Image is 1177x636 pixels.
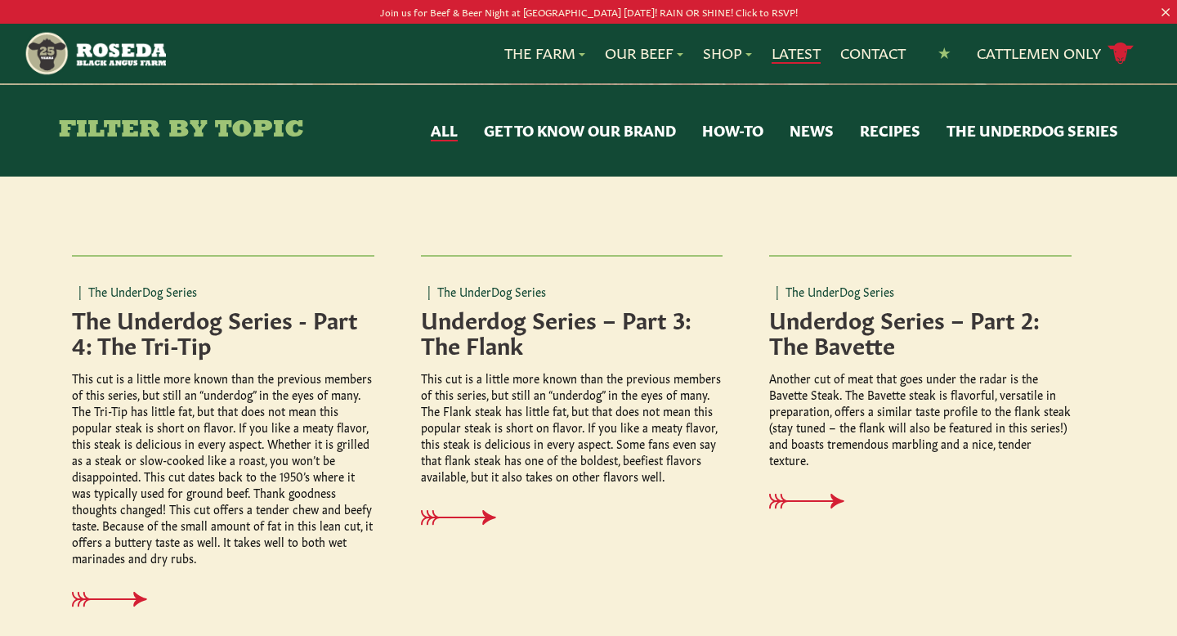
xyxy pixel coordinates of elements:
[484,120,676,141] button: Get to Know Our Brand
[431,120,458,141] button: All
[605,43,683,64] a: Our Beef
[427,283,431,299] span: |
[421,306,723,356] h4: Underdog Series – Part 3: The Flank
[421,370,723,484] p: This cut is a little more known than the previous members of this series, but still an “underdog”...
[769,370,1072,468] p: Another cut of meat that goes under the radar is the Bavette Steak. The Bavette steak is flavorfu...
[414,255,763,578] a: |The UnderDog Series Underdog Series – Part 3: The Flank This cut is a little more known than the...
[59,118,304,144] h4: Filter By Topic
[702,120,763,141] button: How-to
[59,3,1118,20] p: Join us for Beef & Beer Night at [GEOGRAPHIC_DATA] [DATE]! RAIN OR SHINE! Click to RSVP!
[840,43,906,64] a: Contact
[790,120,834,141] button: News
[769,306,1072,356] h4: Underdog Series – Part 2: The Bavette
[72,370,374,566] p: This cut is a little more known than the previous members of this series, but still an “underdog”...
[776,283,779,299] span: |
[72,306,374,356] h4: The Underdog Series - Part 4: The Tri-Tip
[860,120,920,141] button: Recipes
[703,43,752,64] a: Shop
[421,283,723,299] p: The UnderDog Series
[947,120,1118,141] button: The UnderDog Series
[504,43,585,64] a: The Farm
[78,283,82,299] span: |
[24,30,166,77] img: https://roseda.com/wp-content/uploads/2021/05/roseda-25-header.png
[769,283,1072,299] p: The UnderDog Series
[977,39,1134,68] a: Cattlemen Only
[772,43,821,64] a: Latest
[24,24,1153,83] nav: Main Navigation
[763,255,1112,562] a: |The UnderDog Series Underdog Series – Part 2: The Bavette Another cut of meat that goes under th...
[72,283,374,299] p: The UnderDog Series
